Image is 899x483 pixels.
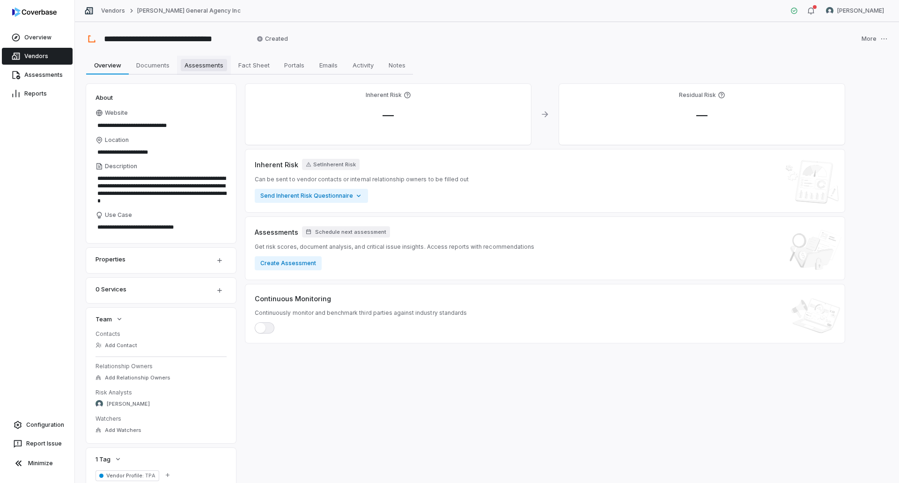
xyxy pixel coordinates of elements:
button: Add Contact [93,337,140,354]
span: — [689,108,715,122]
button: More [859,29,891,49]
span: Vendor Profile : [106,472,144,479]
span: Assessments [255,227,298,237]
input: Location [96,146,227,159]
button: SetInherent Risk [302,159,360,170]
span: [PERSON_NAME] [107,401,150,408]
span: TPA [144,472,155,479]
span: Team [96,315,112,323]
span: Portals [280,59,308,71]
a: Assessments [2,67,73,83]
textarea: Description [96,172,227,208]
a: [PERSON_NAME] General Agency Inc [137,7,240,15]
span: Fact Sheet [235,59,273,71]
span: Overview [90,59,125,71]
a: Configuration [4,416,71,433]
dt: Contacts [96,330,227,338]
span: Location [105,136,129,144]
span: [PERSON_NAME] [837,7,884,15]
span: Continuously monitor and benchmark third parties against industry standards [255,309,467,317]
dt: Relationship Owners [96,363,227,370]
span: — [375,108,401,122]
a: Vendors [101,7,125,15]
a: Reports [2,85,73,102]
img: Brittany Durbin avatar [826,7,833,15]
span: Activity [349,59,377,71]
span: Continuous Monitoring [255,294,331,304]
button: Brittany Durbin avatar[PERSON_NAME] [820,4,890,18]
button: Team [93,311,126,327]
span: Use Case [105,211,132,219]
span: Documents [133,59,173,71]
span: 1 Tag [96,455,111,463]
button: Report Issue [4,435,71,452]
span: Website [105,109,128,117]
img: logo-D7KZi-bG.svg [12,7,57,17]
span: Schedule next assessment [315,229,386,236]
span: Assessments [181,59,227,71]
button: Minimize [4,454,71,473]
span: Can be sent to vendor contacts or internal relationship owners to be filled out [255,176,469,183]
span: Inherent Risk [255,160,298,170]
button: Send Inherent Risk Questionnaire [255,189,368,203]
dt: Risk Analysts [96,389,227,396]
button: Schedule next assessment [302,226,390,238]
button: Create Assessment [255,256,322,270]
span: Notes [385,59,409,71]
input: Website [96,119,211,132]
button: 1 Tag [93,451,125,468]
textarea: Use Case [96,221,227,234]
a: Overview [2,29,73,46]
span: Get risk scores, document analysis, and critical issue insights. Access reports with recommendations [255,243,534,251]
span: Add Relationship Owners [105,374,170,381]
dt: Watchers [96,415,227,423]
span: About [96,93,113,102]
span: Created [257,35,288,43]
a: Vendors [2,48,73,65]
span: Add Watchers [105,427,141,434]
img: Brittany Durbin avatar [96,400,103,408]
h4: Inherent Risk [366,91,402,99]
span: Description [105,163,137,170]
span: Emails [316,59,341,71]
h4: Residual Risk [679,91,716,99]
